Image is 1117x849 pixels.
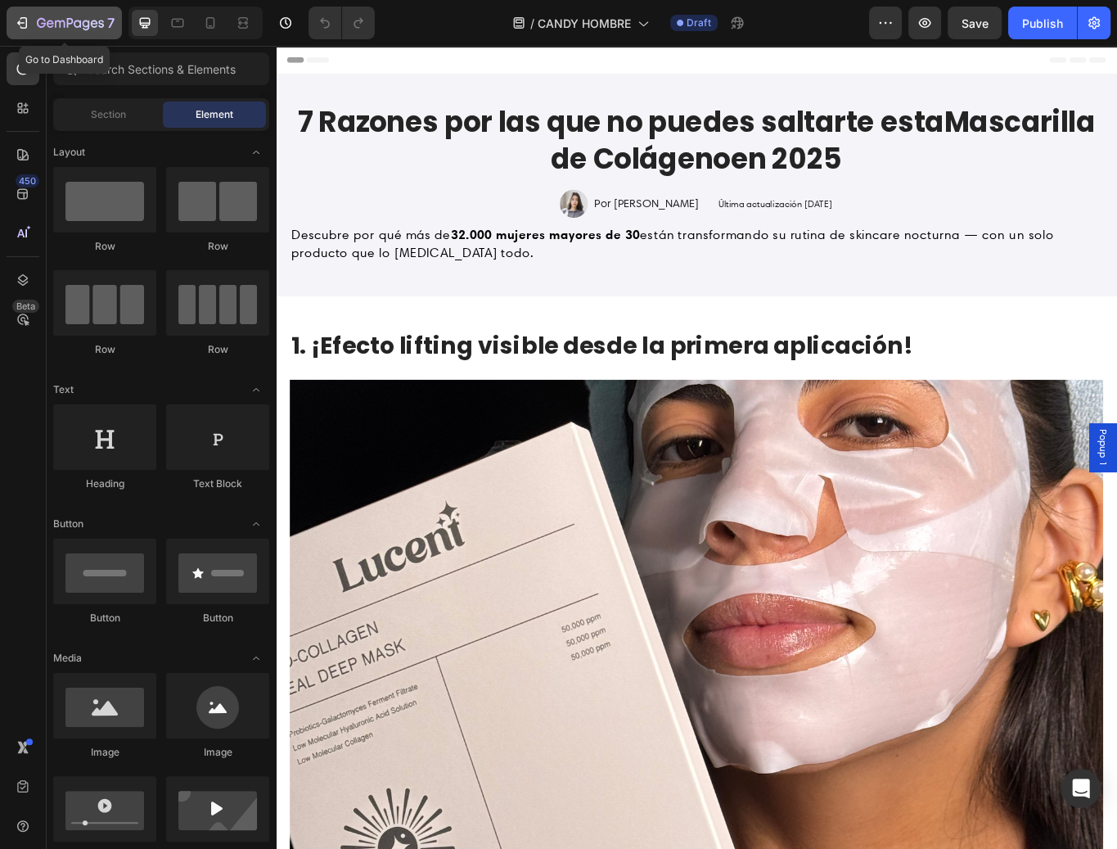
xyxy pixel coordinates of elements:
[53,651,82,666] span: Media
[53,476,156,491] div: Heading
[309,7,375,39] div: Undo/Redo
[962,16,989,30] span: Save
[53,611,156,625] div: Button
[16,174,39,187] div: 450
[538,15,631,32] span: CANDY HOMBRE
[331,168,364,201] img: gempages_507502423409951623-3e09c919-ee95-492c-8189-278bdb4892d0.png
[16,66,966,155] h1: 7 Razones por las que no puedes saltarte esta en 2025
[204,211,425,230] strong: 32.000 mujeres mayores de 30
[243,139,269,165] span: Toggle open
[957,447,974,491] span: Popup 1
[948,7,1002,39] button: Save
[1061,769,1101,808] div: Open Intercom Messenger
[7,7,122,39] button: 7
[372,176,494,193] p: Por [PERSON_NAME]
[517,178,650,192] p: Última actualización [DATE]
[166,745,269,760] div: Image
[276,46,1117,849] iframe: Design area
[243,377,269,403] span: Toggle open
[53,342,156,357] div: Row
[243,511,269,537] span: Toggle open
[53,52,269,85] input: Search Sections & Elements
[166,476,269,491] div: Text Block
[243,645,269,671] span: Toggle open
[12,300,39,313] div: Beta
[16,332,966,370] h2: 1. ¡Efecto lifting visible desde la primera aplicación!
[530,15,534,32] span: /
[53,239,156,254] div: Row
[1022,15,1063,32] div: Publish
[322,66,957,155] strong: Mascarilla de Colágeno
[53,517,83,531] span: Button
[18,210,964,251] p: Descubre por qué más de están transformando su rutina de skincare nocturna — con un solo producto...
[166,239,269,254] div: Row
[53,145,85,160] span: Layout
[687,16,711,30] span: Draft
[166,611,269,625] div: Button
[91,107,126,122] span: Section
[166,342,269,357] div: Row
[1008,7,1077,39] button: Publish
[53,745,156,760] div: Image
[53,382,74,397] span: Text
[196,107,233,122] span: Element
[107,13,115,33] p: 7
